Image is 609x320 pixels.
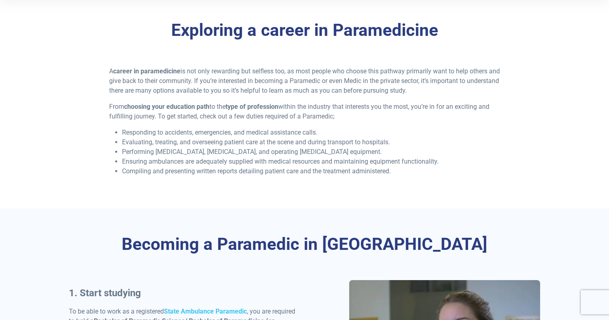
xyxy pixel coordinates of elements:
[122,157,500,166] li: Ensuring ambulances are adequately supplied with medical resources and maintaining equipment func...
[122,137,500,147] li: Evaluating, treating, and overseeing patient care at the scene and during transport to hospitals.
[164,308,247,315] a: State Ambulance Paramedic
[122,128,500,137] li: Responding to accidents, emergencies, and medical assistance calls.
[226,103,278,110] strong: type of profession
[69,287,141,299] strong: 1. Start studying
[69,20,540,41] h2: Exploring a career in Paramedicine
[69,234,540,255] h2: Becoming a Paramedic in [GEOGRAPHIC_DATA]
[109,66,500,96] p: A is not only rewarding but selfless too, as most people who choose this pathway primarily want t...
[113,67,180,75] strong: career in paramedicine
[122,166,500,176] li: Compiling and presenting written reports detailing patient care and the treatment administered.
[122,147,500,157] li: Performing [MEDICAL_DATA], [MEDICAL_DATA], and operating [MEDICAL_DATA] equipment.
[124,103,209,110] strong: choosing your education path
[109,102,500,121] p: From to the within the industry that interests you the most, you’re in for an exciting and fulfil...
